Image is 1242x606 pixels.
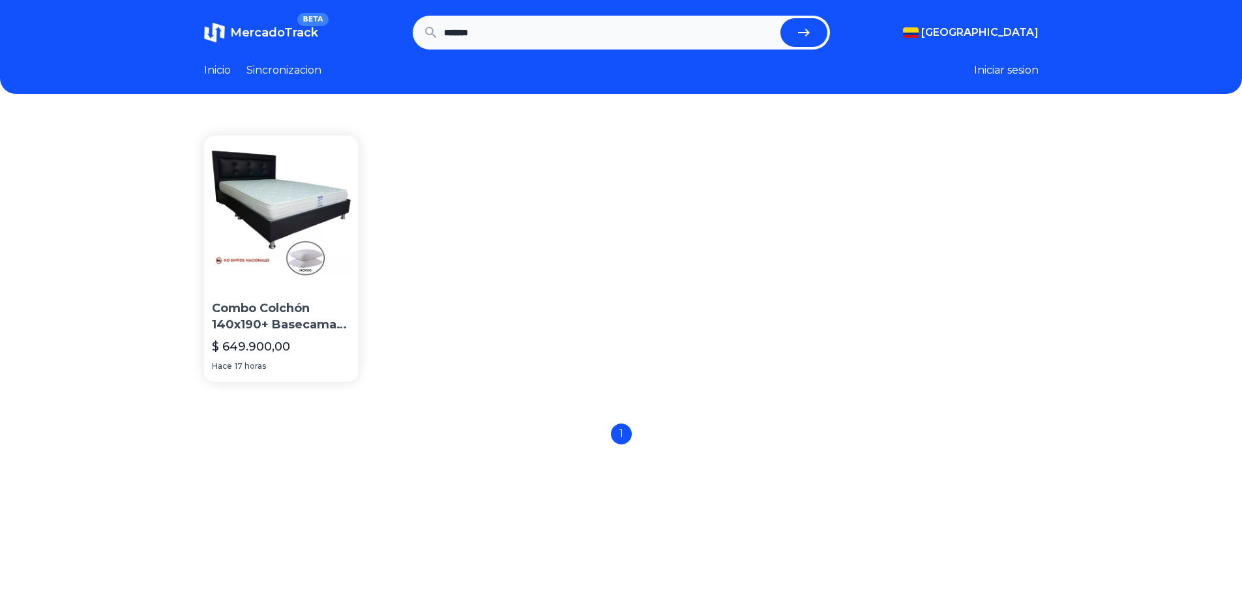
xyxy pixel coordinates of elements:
a: Inicio [204,63,231,78]
img: Colombia [903,27,919,38]
span: MercadoTrack [230,25,318,40]
span: BETA [297,13,328,26]
a: MercadoTrackBETA [204,22,318,43]
p: Combo Colchón 140x190+ Basecama+ Cabecero+2almoh+ Enví Bogot [212,300,351,333]
a: Sincronizacion [246,63,321,78]
span: [GEOGRAPHIC_DATA] [921,25,1039,40]
a: Combo Colchón 140x190+ Basecama+ Cabecero+2almoh+ Enví BogotCombo Colchón 140x190+ Basecama+ Cabe... [204,136,359,382]
img: MercadoTrack [204,22,225,43]
span: Hace [212,361,232,371]
button: [GEOGRAPHIC_DATA] [903,25,1039,40]
img: Combo Colchón 140x190+ Basecama+ Cabecero+2almoh+ Enví Bogot [204,136,359,290]
button: Iniciar sesion [974,63,1039,78]
p: $ 649.900,00 [212,338,290,356]
span: 17 horas [235,361,266,371]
